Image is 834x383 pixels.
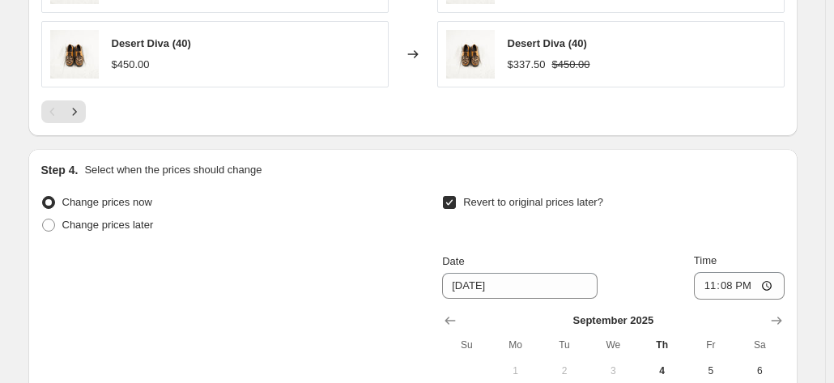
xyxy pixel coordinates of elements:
[491,332,540,358] th: Monday
[693,338,729,351] span: Fr
[442,332,491,358] th: Sunday
[508,37,587,49] span: Desert Diva (40)
[508,57,546,73] div: $337.50
[644,364,679,377] span: 4
[765,309,788,332] button: Show next month, October 2025
[694,254,717,266] span: Time
[463,196,603,208] span: Revert to original prices later?
[742,338,777,351] span: Sa
[442,273,598,299] input: 9/4/2025
[540,332,589,358] th: Tuesday
[687,332,735,358] th: Friday
[446,30,495,79] img: photos-1_80x.jpg
[498,338,534,351] span: Mo
[694,272,785,300] input: 12:00
[112,37,191,49] span: Desert Diva (40)
[547,338,582,351] span: Tu
[112,57,150,73] div: $450.00
[547,364,582,377] span: 2
[498,364,534,377] span: 1
[595,338,631,351] span: We
[439,309,462,332] button: Show previous month, August 2025
[84,162,262,178] p: Select when the prices should change
[50,30,99,79] img: photos-1_80x.jpg
[449,338,484,351] span: Su
[442,255,464,267] span: Date
[62,196,152,208] span: Change prices now
[595,364,631,377] span: 3
[644,338,679,351] span: Th
[637,332,686,358] th: Thursday
[63,100,86,123] button: Next
[41,162,79,178] h2: Step 4.
[742,364,777,377] span: 6
[589,332,637,358] th: Wednesday
[552,57,590,73] strike: $450.00
[41,100,86,123] nav: Pagination
[735,332,784,358] th: Saturday
[693,364,729,377] span: 5
[62,219,154,231] span: Change prices later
